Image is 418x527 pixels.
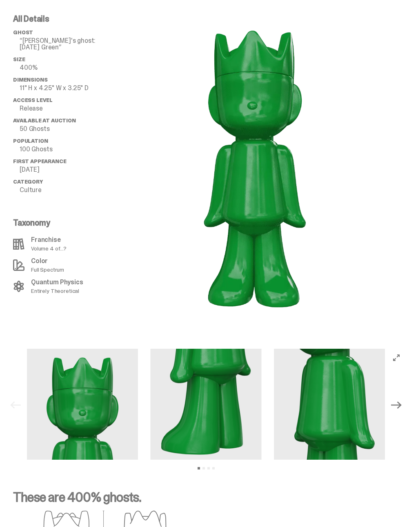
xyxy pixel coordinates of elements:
[20,64,109,71] p: 400%
[13,219,104,227] p: Taxonomy
[274,349,385,460] img: Schrodinger_Green_Media_Gallery_3.png
[198,467,200,469] button: View slide 1
[31,267,64,272] p: Full Spectrum
[207,467,210,469] button: View slide 3
[20,105,109,112] p: Release
[13,178,43,185] span: Category
[20,166,109,173] p: [DATE]
[13,158,66,165] span: First Appearance
[13,117,76,124] span: Available at Auction
[13,97,53,104] span: Access Level
[13,29,33,36] span: ghost
[13,137,48,144] span: Population
[20,85,109,91] p: 11" H x 4.25" W x 3.25" D
[212,467,215,469] button: View slide 4
[31,237,67,243] p: Franchise
[20,38,109,51] p: “[PERSON_NAME]'s ghost: [DATE] Green”
[13,491,399,510] p: These are 400% ghosts.
[151,349,262,460] img: Schrodinger_Green_Media_Gallery_2.png
[31,279,83,286] p: Quantum Physics
[27,349,138,460] img: Schrodinger_Green_Media_Gallery_1.png
[20,146,109,153] p: 100 Ghosts
[31,258,64,264] p: Color
[31,246,67,251] p: Volume 4 of...?
[387,396,405,414] button: Next
[13,15,109,23] p: All Details
[202,467,205,469] button: View slide 2
[31,288,83,294] p: Entirely Theoretical
[20,126,109,132] p: 50 Ghosts
[391,353,401,363] button: View full-screen
[20,187,109,193] p: Culture
[13,76,47,83] span: Dimensions
[13,56,25,63] span: Size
